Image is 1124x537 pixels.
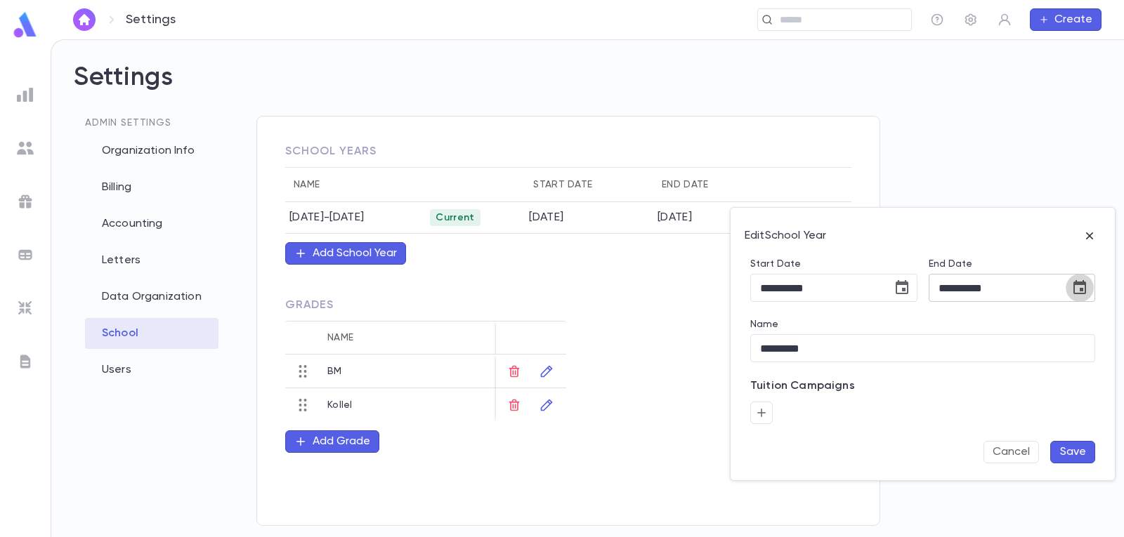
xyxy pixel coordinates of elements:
[750,379,855,402] p: Tuition Campaigns
[888,274,916,302] button: Choose date, selected date is Sep 1, 2025
[1050,441,1095,463] button: Save
[983,441,1039,463] button: Cancel
[1066,274,1094,302] button: Choose date, selected date is Jun 30, 2026
[750,319,779,330] label: Name
[929,258,1096,270] label: End Date
[745,229,826,243] p: Edit School Year
[750,258,917,270] label: Start Date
